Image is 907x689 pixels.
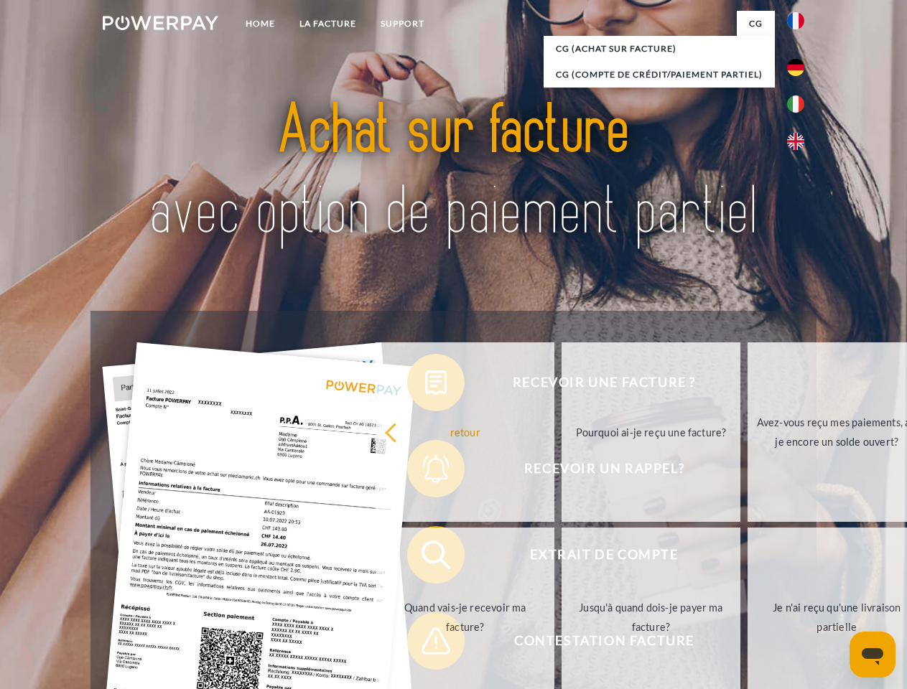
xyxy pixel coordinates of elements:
div: Jusqu'à quand dois-je payer ma facture? [570,598,732,637]
a: Home [233,11,287,37]
img: fr [787,12,804,29]
div: retour [384,422,546,441]
a: CG [737,11,775,37]
a: Support [368,11,437,37]
div: Pourquoi ai-je reçu une facture? [570,422,732,441]
a: CG (Compte de crédit/paiement partiel) [544,62,775,88]
img: it [787,95,804,113]
a: CG (achat sur facture) [544,36,775,62]
a: LA FACTURE [287,11,368,37]
img: de [787,59,804,76]
iframe: Bouton de lancement de la fenêtre de messagerie [850,632,896,678]
div: Quand vais-je recevoir ma facture? [384,598,546,637]
img: title-powerpay_fr.svg [137,69,770,275]
img: en [787,133,804,150]
img: logo-powerpay-white.svg [103,16,218,30]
